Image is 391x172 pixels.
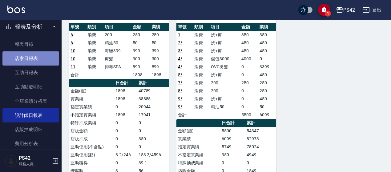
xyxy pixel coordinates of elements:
[71,48,75,53] a: 10
[69,111,114,119] td: 不指定實業績
[193,87,209,95] td: 消費
[137,143,169,151] td: 0
[103,55,131,63] td: 剪髮
[69,95,114,103] td: 實業績
[258,63,276,71] td: 3399
[258,31,276,39] td: 350
[325,10,331,17] span: 1
[176,23,276,119] table: a dense table
[137,87,169,95] td: 40789
[343,6,355,14] div: PS42
[245,143,276,151] td: 78024
[114,111,137,119] td: 1898
[258,87,276,95] td: 250
[114,135,137,143] td: 0
[193,23,209,31] th: 類別
[209,55,240,63] td: 儲值3000
[240,31,258,39] td: 350
[114,119,137,127] td: 0
[193,79,209,87] td: 消費
[245,151,276,159] td: 4949
[220,159,245,167] td: 0
[193,71,209,79] td: 消費
[137,119,169,127] td: 0
[69,151,114,159] td: 互助使用(點)
[19,161,50,167] p: 服務人員
[69,135,114,143] td: 店販抽成
[240,23,258,31] th: 金額
[86,31,103,39] td: 消費
[131,31,150,39] td: 250
[258,71,276,79] td: 450
[86,55,103,63] td: 消費
[193,95,209,103] td: 消費
[2,37,59,51] a: 報表目錄
[2,80,59,94] a: 互助點數明細
[209,103,240,111] td: 精油50
[131,39,150,47] td: 50
[2,108,59,122] a: 設計師日報表
[258,111,276,119] td: 6099
[137,151,169,159] td: 153.2/4596
[86,47,103,55] td: 消費
[114,103,137,111] td: 0
[178,32,180,37] a: 1
[258,95,276,103] td: 450
[220,119,245,127] th: 日合計
[318,4,330,16] button: save
[240,95,258,103] td: 0
[131,71,150,79] td: 1898
[193,31,209,39] td: 消費
[137,111,169,119] td: 17941
[258,79,276,87] td: 250
[176,151,220,159] td: 不指定實業績
[71,40,73,45] a: 6
[240,103,258,111] td: 0
[69,87,114,95] td: 金額(虛)
[69,143,114,151] td: 互助使用(不含點)
[220,151,245,159] td: 350
[86,39,103,47] td: 消費
[5,155,17,167] img: Person
[209,31,240,39] td: 洗+剪
[114,143,137,151] td: 0
[193,39,209,47] td: 消費
[193,55,209,63] td: 消費
[176,23,193,31] th: 單號
[69,159,114,167] td: 互助獲得
[245,119,276,127] th: 累計
[240,111,258,119] td: 5500
[131,55,150,63] td: 300
[69,23,86,31] th: 單號
[150,39,169,47] td: 50
[240,39,258,47] td: 450
[103,63,131,71] td: 排毒SPA
[209,87,240,95] td: 200
[2,137,59,151] a: 費用分析表
[114,87,137,95] td: 1898
[69,71,86,79] td: 合計
[240,87,258,95] td: 0
[2,19,59,35] button: 報表及分析
[150,55,169,63] td: 300
[103,47,131,55] td: 海鹽399
[150,23,169,31] th: 業績
[176,135,220,143] td: 實業績
[220,135,245,143] td: 6099
[137,135,169,143] td: 350
[137,79,169,87] th: 累計
[2,94,59,108] a: 全店業績分析表
[176,127,220,135] td: 金額(虛)
[240,71,258,79] td: 0
[86,23,103,31] th: 類別
[209,95,240,103] td: 洗+剪
[209,71,240,79] td: 洗+剪
[69,127,114,135] td: 店販金額
[240,79,258,87] td: 250
[245,159,276,167] td: 0
[2,51,59,66] a: 店家日報表
[137,159,169,167] td: 39.1
[114,79,137,87] th: 日合計
[150,63,169,71] td: 899
[245,127,276,135] td: 54347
